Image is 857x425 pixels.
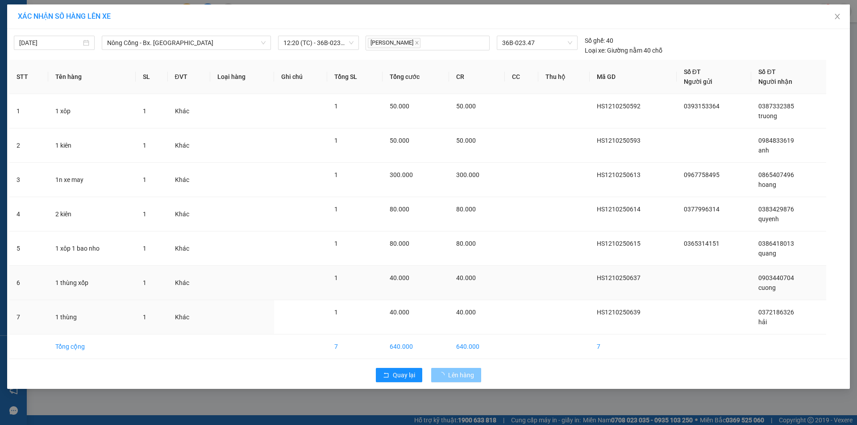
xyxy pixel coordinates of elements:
[758,240,794,247] span: 0386418013
[334,103,338,110] span: 1
[95,36,147,45] span: HS1210250639
[758,137,794,144] span: 0984833619
[758,147,769,154] span: anh
[456,171,479,178] span: 300.000
[143,210,146,218] span: 1
[334,240,338,247] span: 1
[390,103,409,110] span: 50.000
[168,197,211,231] td: Khác
[438,372,448,378] span: loading
[597,240,641,247] span: HS1210250615
[456,103,476,110] span: 50.000
[684,171,720,178] span: 0967758495
[456,274,476,281] span: 40.000
[390,137,409,144] span: 50.000
[9,197,48,231] td: 4
[684,240,720,247] span: 0365314151
[502,36,572,50] span: 36B-023.47
[585,36,605,45] span: Số ghế:
[415,41,419,45] span: close
[684,206,720,213] span: 0377996314
[390,274,409,281] span: 40.000
[143,314,146,321] span: 1
[9,128,48,163] td: 2
[597,171,641,178] span: HS1210250613
[107,36,266,50] span: Nông Cống - Bx. Mỹ Đình
[390,171,413,178] span: 300.000
[334,274,338,281] span: 1
[4,26,24,57] img: logo
[390,240,409,247] span: 80.000
[834,13,841,20] span: close
[456,309,476,316] span: 40.000
[334,137,338,144] span: 1
[758,78,792,85] span: Người nhận
[143,142,146,149] span: 1
[538,60,590,94] th: Thu hộ
[210,60,274,94] th: Loại hàng
[143,279,146,286] span: 1
[143,107,146,115] span: 1
[18,12,111,21] span: XÁC NHẬN SỐ HÀNG LÊN XE
[597,137,641,144] span: HS1210250593
[448,370,474,380] span: Lên hàng
[143,176,146,183] span: 1
[29,7,90,36] strong: CHUYỂN PHÁT NHANH ĐÔNG LÝ
[48,128,136,163] td: 1 kiên
[449,334,505,359] td: 640.000
[758,103,794,110] span: 0387332385
[168,300,211,334] td: Khác
[825,4,850,29] button: Close
[168,266,211,300] td: Khác
[334,309,338,316] span: 1
[334,206,338,213] span: 1
[758,171,794,178] span: 0865407496
[48,300,136,334] td: 1 thùng
[261,40,266,45] span: down
[390,206,409,213] span: 80.000
[390,309,409,316] span: 40.000
[590,60,677,94] th: Mã GD
[449,60,505,94] th: CR
[585,45,662,55] div: Giường nằm 40 chỗ
[758,309,794,316] span: 0372186326
[393,370,415,380] span: Quay lại
[19,38,81,48] input: 12/10/2025
[383,372,389,379] span: rollback
[48,231,136,266] td: 1 xôp 1 bao nho
[758,284,776,291] span: cuong
[168,60,211,94] th: ĐVT
[758,250,776,257] span: quang
[431,368,481,382] button: Lên hàng
[168,94,211,128] td: Khác
[597,206,641,213] span: HS1210250614
[684,103,720,110] span: 0393153364
[168,163,211,197] td: Khác
[684,78,712,85] span: Người gửi
[9,300,48,334] td: 7
[585,36,613,45] div: 40
[758,206,794,213] span: 0383429876
[456,240,476,247] span: 80.000
[9,60,48,94] th: STT
[383,334,449,359] td: 640.000
[597,309,641,316] span: HS1210250639
[48,266,136,300] td: 1 thùng xốp
[758,112,777,120] span: truong
[376,368,422,382] button: rollbackQuay lại
[274,60,328,94] th: Ghi chú
[585,45,606,55] span: Loại xe:
[35,49,84,68] strong: PHIẾU BIÊN NHẬN
[456,137,476,144] span: 50.000
[597,274,641,281] span: HS1210250637
[505,60,538,94] th: CC
[684,68,701,75] span: Số ĐT
[283,36,354,50] span: 12:20 (TC) - 36B-023.47
[48,60,136,94] th: Tên hàng
[136,60,168,94] th: SL
[327,60,383,94] th: Tổng SL
[48,163,136,197] td: 1n xe may
[590,334,677,359] td: 7
[9,163,48,197] td: 3
[758,68,775,75] span: Số ĐT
